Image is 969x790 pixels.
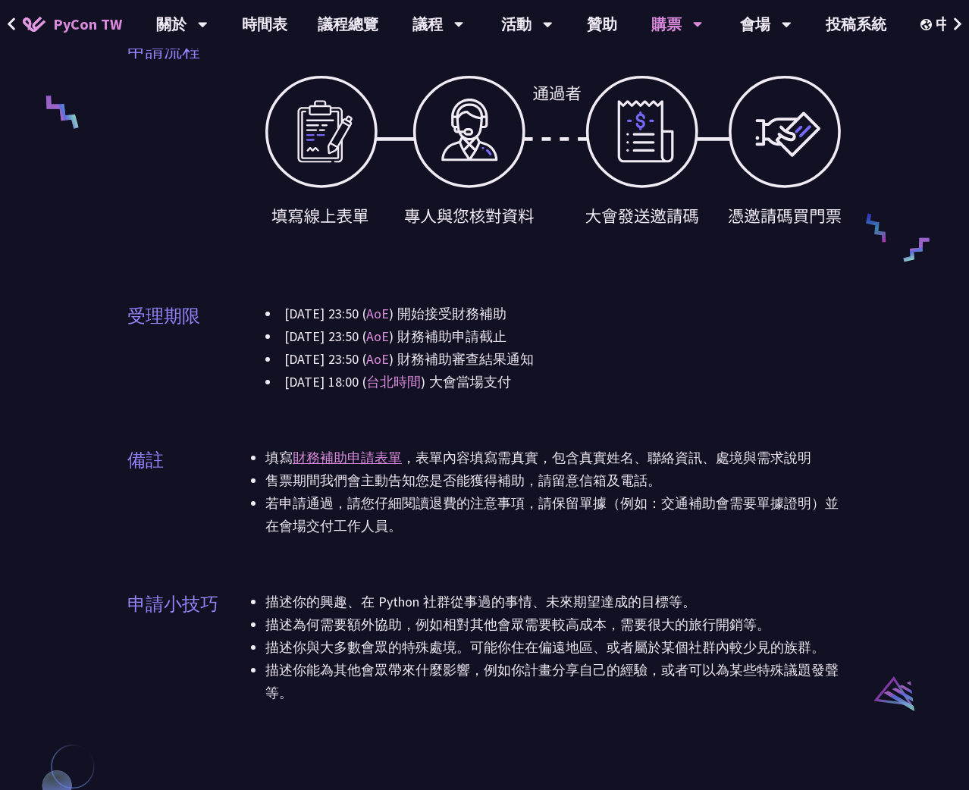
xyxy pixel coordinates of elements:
[127,37,200,64] p: 申請流程
[127,303,200,330] p: 受理期限
[23,17,45,32] img: Home icon of PyCon TW 2025
[265,636,842,659] li: 描述你與大多數會眾的特殊處境。可能你住在偏遠地區、或者屬於某個社群內較少見的族群。
[366,373,421,390] a: 台北時間
[265,447,842,469] li: 填寫 ，表單內容填寫需真實，包含真實姓名、聯絡資訊、處境與需求說明
[920,19,936,30] img: Locale Icon
[265,659,842,704] li: 描述你能為其他會眾帶來什麼影響，例如你計畫分享自己的經驗，或者可以為某些特殊議題發聲等。
[265,348,842,371] li: [DATE] 23:50 ( ) 財務補助審查結果通知
[127,447,164,474] p: 備註
[366,305,389,322] a: AoE
[265,371,842,393] li: [DATE] 18:00 ( ) 大會當場支付
[265,303,842,325] li: [DATE] 23:50 ( ) 開始接受財務補助
[366,350,389,368] a: AoE
[265,591,842,613] li: 描述你的興趣、在 Python 社群從事過的事情、未來期望達成的目標等。
[265,325,842,348] li: [DATE] 23:50 ( ) 財務補助申請截止
[127,591,218,618] p: 申請小技巧
[53,13,122,36] span: PyCon TW
[8,5,137,43] a: PyCon TW
[293,449,402,466] a: 財務補助申請表單
[265,469,842,492] li: 售票期間我們會主動告知您是否能獲得補助，請留意信箱及電話。
[366,328,389,345] a: AoE
[265,613,842,636] li: 描述為何需要額外協助，例如相對其他會眾需要較高成本，需要很大的旅行開銷等。
[265,492,842,538] li: 若申請通過，請您仔細閱讀退費的注意事項，請保留單據（例如：交通補助會需要單據證明）並在會場交付工作人員。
